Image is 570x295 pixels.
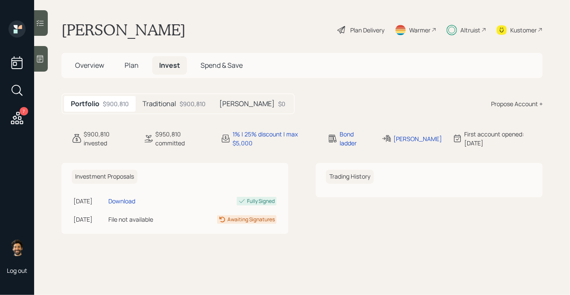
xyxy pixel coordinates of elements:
[142,100,176,108] h5: Traditional
[491,99,543,108] div: Propose Account +
[73,215,105,224] div: [DATE]
[247,197,275,205] div: Fully Signed
[510,26,537,35] div: Kustomer
[108,215,180,224] div: File not available
[278,99,285,108] div: $0
[460,26,480,35] div: Altruist
[9,239,26,256] img: eric-schwartz-headshot.png
[409,26,430,35] div: Warmer
[340,130,371,147] div: Bond ladder
[71,100,99,108] h5: Portfolio
[103,99,129,108] div: $900,810
[180,99,206,108] div: $900,810
[61,20,186,39] h1: [PERSON_NAME]
[72,170,137,184] h6: Investment Proposals
[350,26,384,35] div: Plan Delivery
[73,197,105,205] div: [DATE]
[7,266,27,275] div: Log out
[201,61,243,70] span: Spend & Save
[159,61,180,70] span: Invest
[20,107,28,116] div: 7
[464,130,543,147] div: First account opened: [DATE]
[227,216,275,223] div: Awaiting Signatures
[75,61,104,70] span: Overview
[326,170,374,184] h6: Trading History
[393,134,442,143] div: [PERSON_NAME]
[219,100,275,108] h5: [PERSON_NAME]
[108,197,135,205] div: Download
[125,61,139,70] span: Plan
[155,130,210,147] div: $950,810 committed
[84,130,133,147] div: $900,810 invested
[233,130,317,147] div: 1% | 25% discount | max $5,000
